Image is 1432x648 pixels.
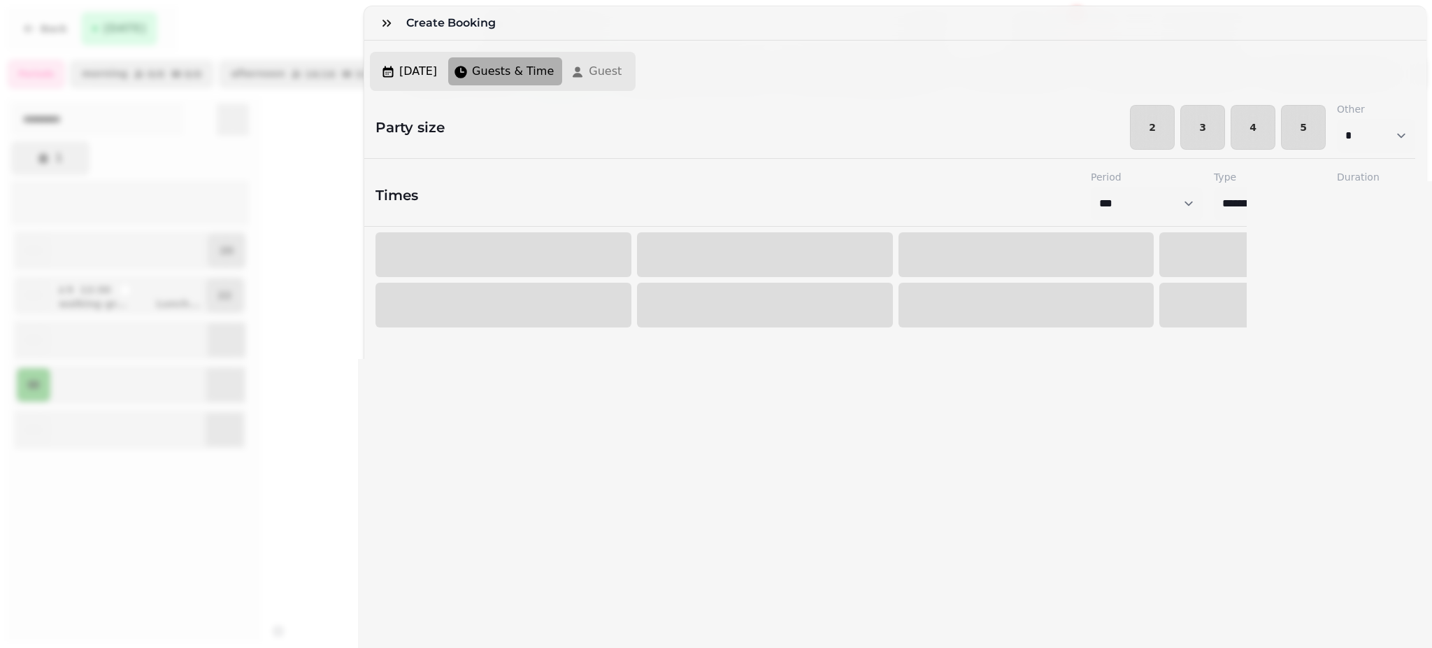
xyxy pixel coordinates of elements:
[1142,122,1163,132] span: 2
[1231,105,1275,150] button: 4
[1091,170,1203,184] label: Period
[1281,105,1326,150] button: 5
[1243,122,1263,132] span: 4
[1180,105,1225,150] button: 3
[1214,170,1326,184] label: Type
[1337,170,1415,184] label: Duration
[1337,102,1415,116] label: Other
[1192,122,1213,132] span: 3
[1293,122,1314,132] span: 5
[1130,105,1175,150] button: 2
